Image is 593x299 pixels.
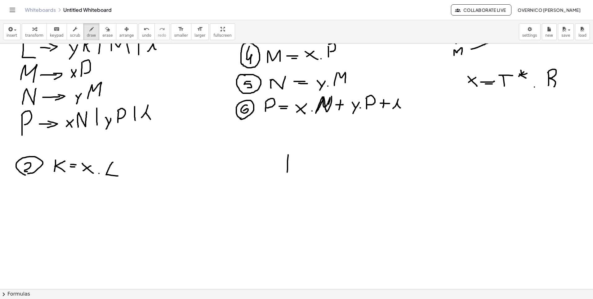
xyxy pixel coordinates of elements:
button: save [558,23,574,40]
span: save [561,33,570,38]
span: draw [87,33,96,38]
span: undo [142,33,151,38]
a: Whiteboards [25,7,56,13]
button: OverNico [PERSON_NAME] [513,4,586,16]
span: insert [7,33,17,38]
button: format_sizelarger [191,23,209,40]
i: undo [144,25,149,33]
span: Collaborate Live [456,7,506,13]
button: fullscreen [210,23,235,40]
span: redo [158,33,166,38]
span: new [545,33,553,38]
i: format_size [178,25,184,33]
button: new [542,23,557,40]
i: format_size [197,25,203,33]
span: fullscreen [213,33,231,38]
i: keyboard [54,25,60,33]
button: transform [22,23,47,40]
button: undoundo [139,23,155,40]
button: erase [99,23,116,40]
span: load [578,33,586,38]
span: keypad [50,33,64,38]
span: OverNico [PERSON_NAME] [518,7,581,13]
button: format_sizesmaller [171,23,191,40]
button: scrub [67,23,84,40]
span: smaller [174,33,188,38]
button: keyboardkeypad [47,23,67,40]
button: redoredo [154,23,170,40]
span: scrub [70,33,80,38]
span: larger [194,33,205,38]
span: erase [102,33,113,38]
span: transform [25,33,43,38]
button: load [575,23,590,40]
button: insert [3,23,20,40]
button: draw [83,23,100,40]
i: redo [159,25,165,33]
span: settings [522,33,537,38]
button: Collaborate Live [451,4,511,16]
span: arrange [119,33,134,38]
button: settings [519,23,541,40]
button: Toggle navigation [7,5,17,15]
button: arrange [116,23,137,40]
